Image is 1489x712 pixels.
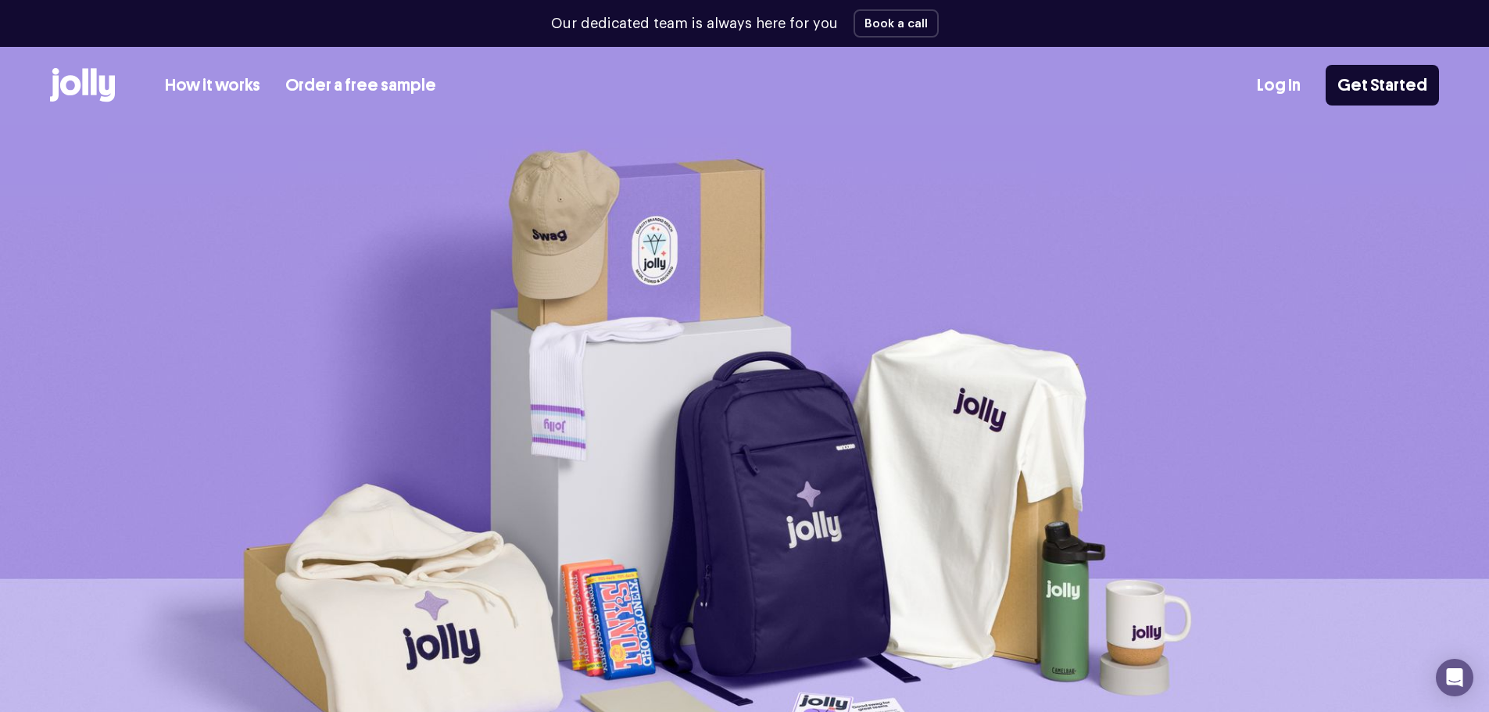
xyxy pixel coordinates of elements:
[854,9,939,38] button: Book a call
[285,73,436,98] a: Order a free sample
[1326,65,1439,106] a: Get Started
[1257,73,1301,98] a: Log In
[551,13,838,34] p: Our dedicated team is always here for you
[165,73,260,98] a: How it works
[1436,659,1473,696] div: Open Intercom Messenger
